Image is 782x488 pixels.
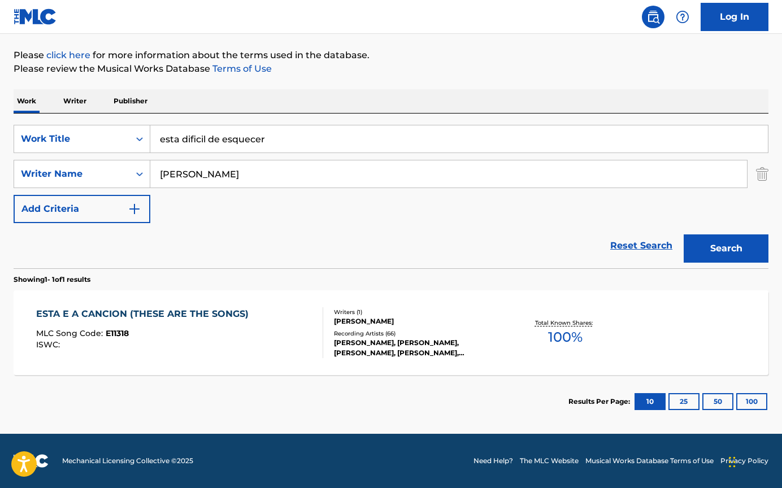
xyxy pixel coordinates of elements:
[14,89,40,113] p: Work
[605,233,678,258] a: Reset Search
[701,3,768,31] a: Log In
[520,456,579,466] a: The MLC Website
[210,63,272,74] a: Terms of Use
[676,10,689,24] img: help
[736,393,767,410] button: 100
[756,160,768,188] img: Delete Criterion
[110,89,151,113] p: Publisher
[642,6,664,28] a: Public Search
[106,328,129,338] span: E11318
[635,393,666,410] button: 10
[14,125,768,268] form: Search Form
[21,132,123,146] div: Work Title
[36,307,254,321] div: ESTA E A CANCION (THESE ARE THE SONGS)
[14,8,57,25] img: MLC Logo
[585,456,714,466] a: Musical Works Database Terms of Use
[14,195,150,223] button: Add Criteria
[668,393,700,410] button: 25
[334,316,502,326] div: [PERSON_NAME]
[21,167,123,181] div: Writer Name
[729,445,736,479] div: Drag
[14,290,768,375] a: ESTA E A CANCION (THESE ARE THE SONGS)MLC Song Code:E11318ISWC:Writers (1)[PERSON_NAME]Recording ...
[535,319,596,327] p: Total Known Shares:
[14,62,768,76] p: Please review the Musical Works Database
[46,50,90,60] a: click here
[334,308,502,316] div: Writers ( 1 )
[702,393,733,410] button: 50
[334,329,502,338] div: Recording Artists ( 66 )
[473,456,513,466] a: Need Help?
[36,328,106,338] span: MLC Song Code :
[60,89,90,113] p: Writer
[684,234,768,263] button: Search
[720,456,768,466] a: Privacy Policy
[725,434,782,488] iframe: Chat Widget
[128,202,141,216] img: 9d2ae6d4665cec9f34b9.svg
[36,339,63,350] span: ISWC :
[62,456,193,466] span: Mechanical Licensing Collective © 2025
[671,6,694,28] div: Help
[334,338,502,358] div: [PERSON_NAME], [PERSON_NAME], [PERSON_NAME], [PERSON_NAME], [PERSON_NAME], [PERSON_NAME]
[14,454,49,468] img: logo
[646,10,660,24] img: search
[14,49,768,62] p: Please for more information about the terms used in the database.
[14,274,90,285] p: Showing 1 - 1 of 1 results
[568,396,633,407] p: Results Per Page:
[548,327,583,347] span: 100 %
